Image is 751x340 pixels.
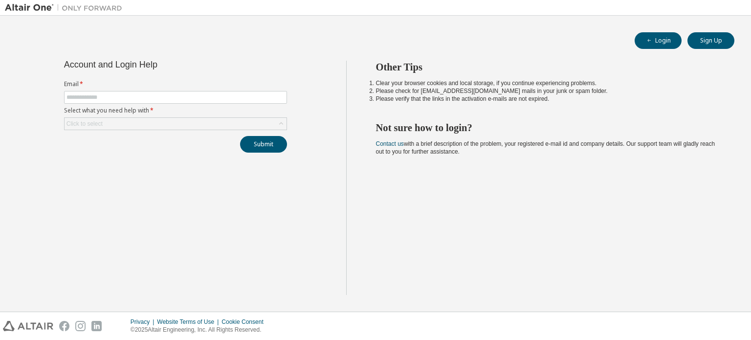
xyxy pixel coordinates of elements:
p: © 2025 Altair Engineering, Inc. All Rights Reserved. [131,326,269,334]
a: Contact us [376,140,404,147]
img: instagram.svg [75,321,86,331]
div: Account and Login Help [64,61,243,68]
span: with a brief description of the problem, your registered e-mail id and company details. Our suppo... [376,140,715,155]
h2: Not sure how to login? [376,121,717,134]
li: Clear your browser cookies and local storage, if you continue experiencing problems. [376,79,717,87]
div: Privacy [131,318,157,326]
img: linkedin.svg [91,321,102,331]
li: Please verify that the links in the activation e-mails are not expired. [376,95,717,103]
button: Submit [240,136,287,153]
div: Website Terms of Use [157,318,221,326]
img: facebook.svg [59,321,69,331]
li: Please check for [EMAIL_ADDRESS][DOMAIN_NAME] mails in your junk or spam folder. [376,87,717,95]
label: Email [64,80,287,88]
button: Login [635,32,682,49]
img: altair_logo.svg [3,321,53,331]
h2: Other Tips [376,61,717,73]
div: Click to select [65,118,287,130]
img: Altair One [5,3,127,13]
button: Sign Up [687,32,734,49]
div: Click to select [66,120,103,128]
label: Select what you need help with [64,107,287,114]
div: Cookie Consent [221,318,269,326]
